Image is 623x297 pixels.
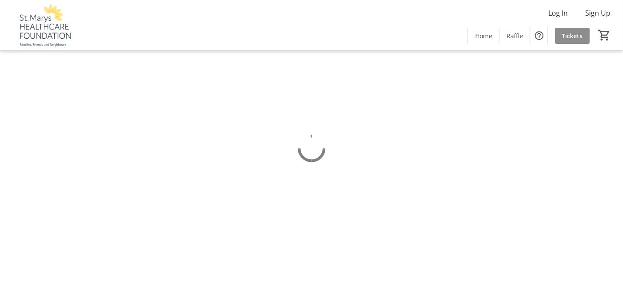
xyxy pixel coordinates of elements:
a: Raffle [500,28,530,44]
button: Sign Up [579,6,618,20]
span: Raffle [506,31,523,40]
img: St. Marys Healthcare Foundation's Logo [5,3,83,47]
span: Tickets [562,31,583,40]
button: Cart [597,27,613,43]
span: Home [475,31,492,40]
a: Tickets [555,28,590,44]
button: Help [530,27,548,44]
span: Log In [549,8,568,18]
span: Sign Up [586,8,611,18]
button: Log In [542,6,575,20]
a: Home [468,28,499,44]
